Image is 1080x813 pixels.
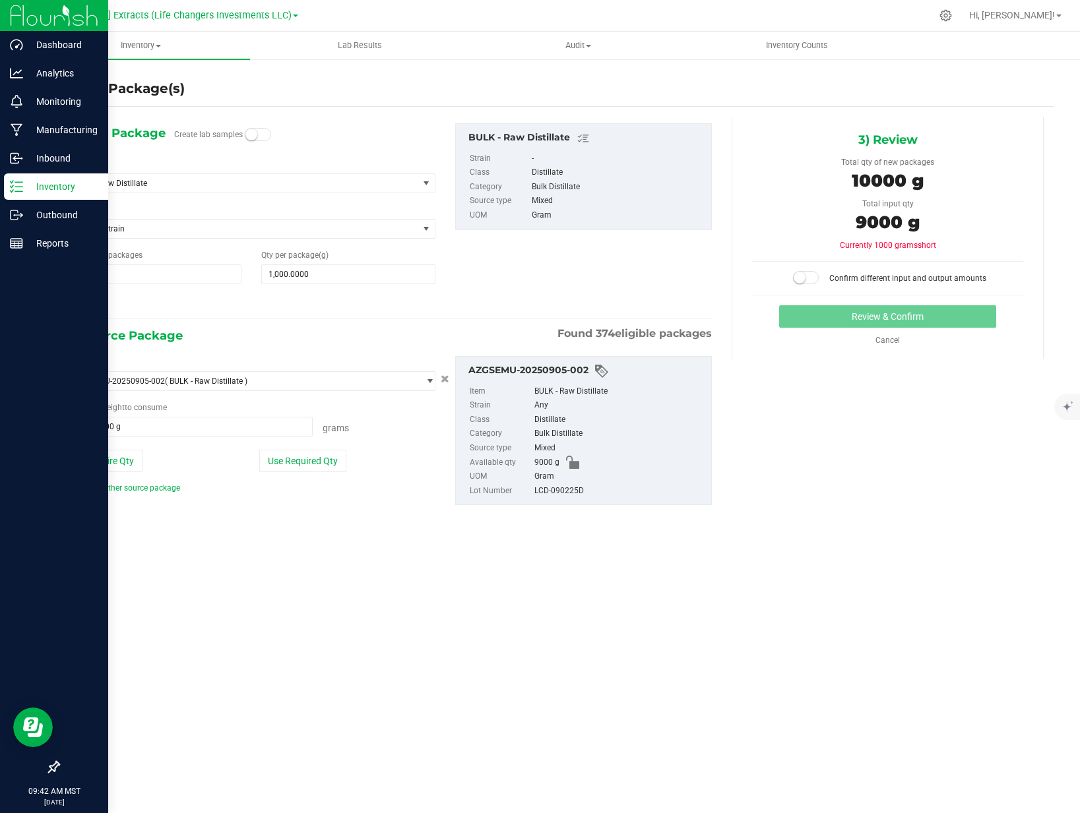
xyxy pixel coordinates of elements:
div: Mixed [532,194,705,208]
div: BULK - Raw Distillate [534,384,705,399]
a: Cancel [875,336,900,345]
label: Lot Number [470,484,532,498]
p: Monitoring [23,94,102,109]
span: ( BULK - Raw Distillate ) [165,376,247,386]
label: Source type [470,194,529,208]
div: - [532,152,705,166]
p: Reports [23,235,102,251]
input: 1,000.0000 [262,265,434,284]
span: select [418,220,435,238]
span: 1) New Package [68,123,166,143]
iframe: Resource center [13,708,53,747]
div: BULK - Raw Distillate [468,131,705,146]
p: Inventory [23,179,102,195]
span: Inventory Counts [748,40,846,51]
input: 9000.0000 g [69,417,312,436]
span: Hi, [PERSON_NAME]! [969,10,1055,20]
p: 09:42 AM MST [6,785,102,797]
div: Any [534,398,705,413]
label: Source type [470,441,532,456]
div: Bulk Distillate [534,427,705,441]
input: 10 [69,265,241,284]
p: Analytics [23,65,102,81]
div: Mixed [534,441,705,456]
inline-svg: Dashboard [10,38,23,51]
span: (g) [319,251,329,260]
span: 9000 g [534,456,559,470]
inline-svg: Outbound [10,208,23,222]
label: Available qty [470,456,532,470]
inline-svg: Monitoring [10,95,23,108]
label: Item [470,384,532,399]
span: Total qty of new packages [841,158,934,167]
inline-svg: Reports [10,237,23,250]
label: UOM [470,469,532,484]
span: Currently 1000 grams [840,241,936,250]
div: Gram [534,469,705,484]
span: 9000 g [856,212,920,233]
inline-svg: Inbound [10,152,23,165]
span: Lab Results [320,40,400,51]
inline-svg: Inventory [10,180,23,193]
label: Class [470,166,529,180]
a: Lab Results [250,32,468,59]
a: Inventory [32,32,250,59]
span: select [418,372,435,390]
a: Add another source package [68,483,180,493]
label: Class [470,413,532,427]
p: Manufacturing [23,122,102,138]
a: Audit [469,32,687,59]
label: UOM [470,208,529,223]
label: Create lab samples [174,125,243,144]
span: Select Strain [69,220,418,238]
span: select [418,174,435,193]
button: Review & Confirm [779,305,996,328]
label: Strain [470,152,529,166]
span: Package to consume [68,403,167,412]
label: Category [470,427,532,441]
div: LCD-090225D [534,484,705,498]
span: Qty per package [261,251,329,260]
div: Gram [532,208,705,223]
span: 2) Source Package [68,326,183,346]
span: Grams [323,423,349,433]
div: Bulk Distillate [532,180,705,195]
span: BULK - Raw Distillate [74,179,399,188]
span: 374 [596,327,615,340]
inline-svg: Manufacturing [10,123,23,136]
span: short [918,241,936,250]
span: Audit [470,40,687,51]
p: Outbound [23,207,102,223]
span: Inventory [32,40,250,51]
inline-svg: Analytics [10,67,23,80]
span: 10000 g [852,170,924,191]
label: Strain [470,398,532,413]
a: Inventory Counts [687,32,906,59]
span: Confirm different input and output amounts [829,274,986,283]
div: Distillate [534,413,705,427]
p: Dashboard [23,37,102,53]
p: [DATE] [6,797,102,807]
span: AZGSEMU-20250905-002 [74,376,165,386]
label: Category [470,180,529,195]
p: Inbound [23,150,102,166]
span: weight [101,403,125,412]
button: Cancel button [437,370,453,389]
span: 3) Review [858,130,918,150]
div: AZGSEMU-20250905-002 [468,363,705,379]
span: Found eligible packages [557,326,712,342]
span: [PERSON_NAME] Extracts (Life Changers Investments LLC) [38,10,292,21]
span: Total input qty [862,199,914,208]
div: Distillate [532,166,705,180]
button: Use Required Qty [259,450,346,472]
div: Manage settings [937,9,954,22]
h4: Create Package(s) [58,79,185,98]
